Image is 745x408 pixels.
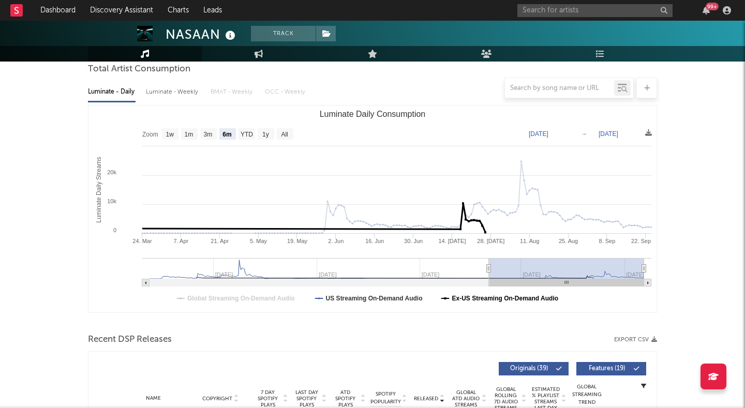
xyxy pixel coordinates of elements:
div: Name [120,395,187,402]
div: NASAAN [166,26,238,43]
text: 2. Jun [328,238,344,244]
text: Luminate Daily Streams [95,157,102,222]
text: 19. May [287,238,308,244]
text: 1w [166,131,174,138]
button: Export CSV [614,337,657,343]
text: 1y [262,131,269,138]
text: 0 [113,227,116,233]
text: 22. Sep [631,238,651,244]
text: YTD [241,131,253,138]
text: 16. Jun [365,238,384,244]
button: Features(19) [576,362,646,375]
text: 5. May [250,238,267,244]
text: [DATE] [529,130,548,138]
text: 25. Aug [559,238,578,244]
svg: Luminate Daily Consumption [88,105,657,312]
text: 20k [107,169,116,175]
text: [DATE] [599,130,618,138]
span: Global ATD Audio Streams [452,389,480,408]
text: 1m [185,131,193,138]
text: 24. Mar [132,238,152,244]
text: 8. Sep [599,238,616,244]
text: 30. Jun [404,238,423,244]
text: All [281,131,288,138]
span: Features ( 19 ) [583,366,631,372]
text: → [581,130,587,138]
div: 99 + [706,3,719,10]
span: Spotify Popularity [370,390,401,406]
button: 99+ [703,6,710,14]
text: 28. [DATE] [477,238,504,244]
text: Zoom [142,131,158,138]
span: Total Artist Consumption [88,63,190,75]
text: 3m [204,131,213,138]
text: 7. Apr [173,238,188,244]
span: Released [414,396,438,402]
text: [DATE] [627,271,645,278]
input: Search for artists [517,4,673,17]
span: Originals ( 39 ) [505,366,553,372]
text: 14. [DATE] [438,238,466,244]
text: 11. Aug [520,238,539,244]
button: Originals(39) [499,362,569,375]
text: 21. Apr [211,238,229,244]
text: Global Streaming On-Demand Audio [187,295,295,302]
span: 7 Day Spotify Plays [254,389,281,408]
text: 6m [222,131,231,138]
text: Luminate Daily Consumption [320,110,426,118]
button: Track [251,26,316,41]
text: US Streaming On-Demand Audio [326,295,423,302]
input: Search by song name or URL [505,84,614,93]
text: Ex-US Streaming On-Demand Audio [452,295,559,302]
span: Copyright [202,396,232,402]
span: Recent DSP Releases [88,334,172,346]
text: 10k [107,198,116,204]
span: Last Day Spotify Plays [293,389,320,408]
span: ATD Spotify Plays [332,389,359,408]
